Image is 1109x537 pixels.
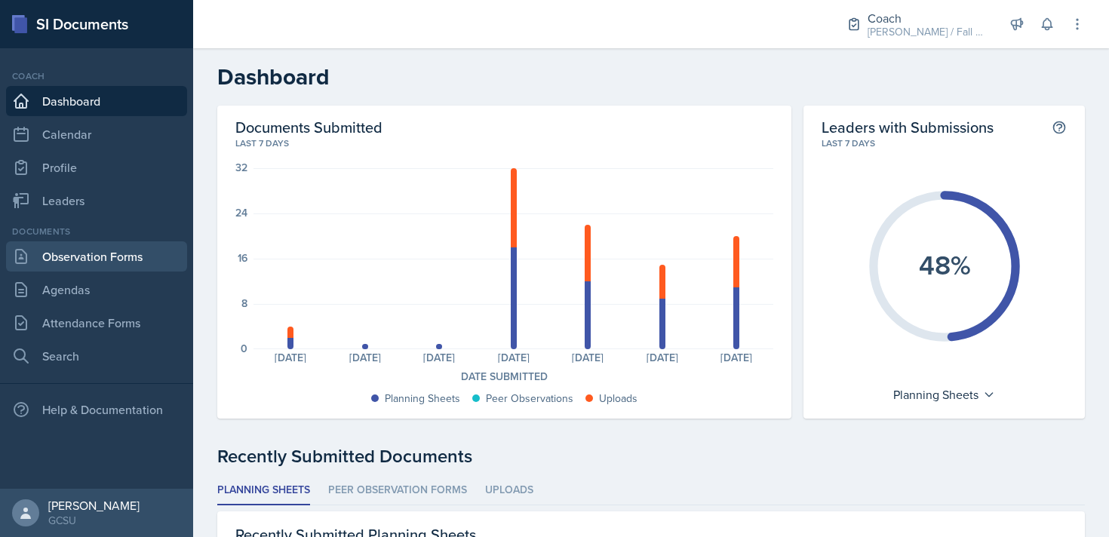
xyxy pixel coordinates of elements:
div: [DATE] [699,352,773,363]
div: [PERSON_NAME] [48,498,140,513]
a: Dashboard [6,86,187,116]
div: Uploads [599,391,637,407]
div: Coach [6,69,187,83]
a: Calendar [6,119,187,149]
div: 0 [241,343,247,354]
div: 8 [241,298,247,308]
text: 48% [918,245,970,284]
h2: Leaders with Submissions [822,118,994,137]
div: Last 7 days [822,137,1067,150]
div: Planning Sheets [886,382,1003,407]
li: Uploads [485,476,533,505]
a: Attendance Forms [6,308,187,338]
a: Profile [6,152,187,183]
div: Documents [6,225,187,238]
div: [DATE] [625,352,699,363]
div: GCSU [48,513,140,528]
li: Planning Sheets [217,476,310,505]
div: [DATE] [327,352,401,363]
div: Peer Observations [486,391,573,407]
div: Last 7 days [235,137,773,150]
h2: Dashboard [217,63,1085,91]
div: 32 [235,162,247,173]
li: Peer Observation Forms [328,476,467,505]
div: [DATE] [253,352,327,363]
a: Leaders [6,186,187,216]
a: Agendas [6,275,187,305]
div: [DATE] [476,352,550,363]
a: Search [6,341,187,371]
div: Date Submitted [235,369,773,385]
a: Observation Forms [6,241,187,272]
div: [DATE] [551,352,625,363]
div: Planning Sheets [385,391,460,407]
div: Coach [868,9,988,27]
div: Recently Submitted Documents [217,443,1085,470]
div: [PERSON_NAME] / Fall 2025 [868,24,988,40]
div: 24 [235,207,247,218]
div: [DATE] [402,352,476,363]
div: Help & Documentation [6,394,187,425]
h2: Documents Submitted [235,118,773,137]
div: 16 [238,253,247,263]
